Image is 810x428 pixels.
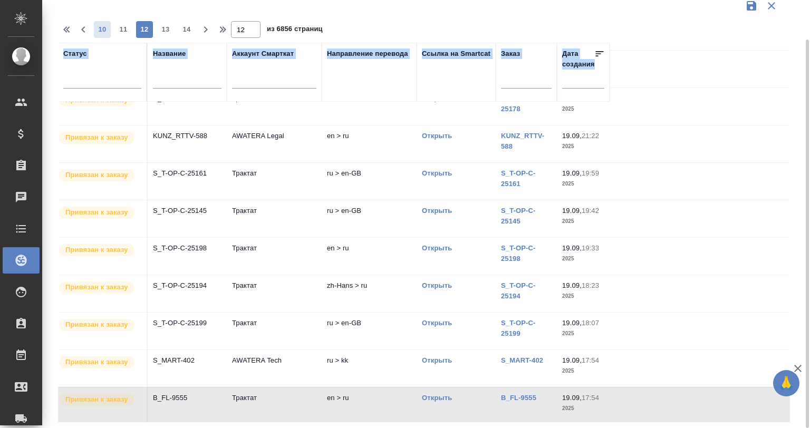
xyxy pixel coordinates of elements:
[777,372,795,394] span: 🙏
[562,141,604,152] p: 2025
[115,21,132,38] button: 11
[562,216,604,227] p: 2025
[562,169,582,177] p: 19.09,
[582,94,599,102] p: 09:13
[153,393,221,403] p: B_FL-9555
[327,393,411,403] p: en > ru
[501,132,544,150] a: KUNZ_RTTV-588
[227,163,322,200] td: Трактат
[422,169,452,177] a: Открыть
[562,281,582,289] p: 19.09,
[327,131,411,141] p: en > ru
[327,318,411,328] p: ru > en-GB
[501,244,536,262] a: S_T-OP-C-25198
[501,394,536,402] a: B_FL-9555
[227,238,322,275] td: Трактат
[153,280,221,291] p: S_T-OP-C-25194
[501,319,536,337] a: S_T-OP-C-25199
[422,48,490,59] div: Ссылка на Smartcat
[65,394,128,405] p: Привязан к заказу
[153,131,221,141] p: KUNZ_RTTV-588
[63,48,87,59] div: Статус
[773,370,799,396] button: 🙏
[562,132,582,140] p: 19.09,
[157,21,174,38] button: 13
[94,24,111,35] span: 10
[422,244,452,252] a: Открыть
[582,132,599,140] p: 21:22
[227,350,322,387] td: AWATERA Tech
[562,403,604,414] p: 2025
[422,132,452,140] a: Открыть
[327,280,411,291] p: zh-Hans > ru
[422,394,452,402] a: Открыть
[501,169,536,188] a: S_T-OP-C-25161
[227,88,322,125] td: Трактат
[327,206,411,216] p: ru > en-GB
[422,207,452,215] a: Открыть
[562,48,594,70] div: Дата создания
[422,94,452,102] a: Открыть
[94,21,111,38] button: 10
[327,168,411,179] p: ru > en-GB
[501,356,543,364] a: S_MART-402
[327,355,411,366] p: ru > kk
[65,170,128,180] p: Привязан к заказу
[582,244,599,252] p: 19:33
[501,48,520,59] div: Заказ
[153,206,221,216] p: S_T-OP-C-25145
[227,125,322,162] td: AWATERA Legal
[501,207,536,225] a: S_T-OP-C-25145
[227,313,322,349] td: Трактат
[227,387,322,424] td: Трактат
[422,281,452,289] a: Открыть
[65,282,128,293] p: Привязан к заказу
[65,207,128,218] p: Привязан к заказу
[227,275,322,312] td: Трактат
[582,207,599,215] p: 19:42
[422,319,452,327] a: Открыть
[562,328,604,339] p: 2025
[582,319,599,327] p: 18:07
[562,104,604,114] p: 2025
[65,245,128,255] p: Привязан к заказу
[562,179,604,189] p: 2025
[178,21,195,38] button: 14
[582,356,599,364] p: 17:54
[562,356,582,364] p: 19.09,
[422,356,452,364] a: Открыть
[327,243,411,254] p: en > ru
[562,94,582,102] p: 20.09,
[153,48,186,59] div: Название
[562,291,604,301] p: 2025
[157,24,174,35] span: 13
[562,207,582,215] p: 19.09,
[582,169,599,177] p: 19:59
[582,281,599,289] p: 18:23
[562,366,604,376] p: 2025
[178,24,195,35] span: 14
[267,23,323,38] span: из 6856 страниц
[501,281,536,300] a: S_T-OP-C-25194
[65,319,128,330] p: Привязан к заказу
[562,394,582,402] p: 19.09,
[153,243,221,254] p: S_T-OP-C-25198
[562,319,582,327] p: 19.09,
[153,168,221,179] p: S_T-OP-C-25161
[65,357,128,367] p: Привязан к заказу
[153,355,221,366] p: S_MART-402
[65,132,128,143] p: Привязан к заказу
[582,394,599,402] p: 17:54
[327,48,408,59] div: Направление перевода
[227,200,322,237] td: Трактат
[153,318,221,328] p: S_T-OP-C-25199
[232,48,294,59] div: Аккаунт Смарткат
[501,94,536,113] a: S_T-OP-C-25178
[562,254,604,264] p: 2025
[562,244,582,252] p: 19.09,
[115,24,132,35] span: 11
